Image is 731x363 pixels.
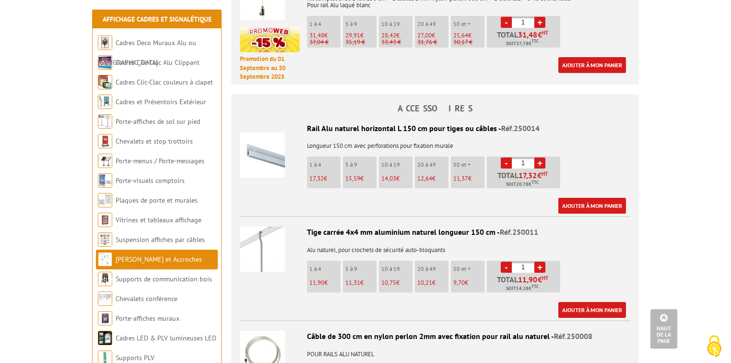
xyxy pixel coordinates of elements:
span: 29,91 [345,31,360,39]
span: Soit € [506,285,539,292]
p: Promotion du 01 Septembre au 30 Septembre 2025 [240,55,300,82]
p: Total [489,31,560,48]
img: Chevalets conférence [98,291,112,306]
p: 5 à 9 [345,161,377,168]
a: Cadres Clic-Clac Alu Clippant [116,58,200,67]
span: 37,78 [516,40,529,48]
img: Vitrines et tableaux affichage [98,213,112,227]
img: Chevalets et stop trottoirs [98,134,112,148]
p: 20 à 49 [417,161,448,168]
span: Réf.250008 [554,331,592,341]
a: Porte-affiches muraux [116,314,179,323]
p: € [417,32,448,39]
span: 31,48 [518,31,538,38]
img: Suspension affiches par câbles [98,232,112,247]
img: Porte-visuels comptoirs [98,173,112,188]
a: Chevalets et stop trottoirs [116,137,193,145]
span: 11,90 [309,278,324,287]
span: 11,31 [345,278,360,287]
span: 17,32 [309,174,324,182]
img: Cookies (fenêtre modale) [702,334,726,358]
sup: HT [542,170,548,177]
a: Vitrines et tableaux affichage [116,216,201,224]
a: Ajouter à mon panier [558,302,626,318]
p: Total [489,276,560,292]
img: Plaques de porte et murales [98,193,112,207]
a: Ajouter à mon panier [558,198,626,214]
p: € [345,279,377,286]
div: Câble de 300 cm en nylon perlon 2mm avec fixation pour rail alu naturel - [240,331,630,342]
img: Porte-menus / Porte-messages [98,154,112,168]
p: 5 à 9 [345,266,377,272]
a: Haut de la page [650,309,677,349]
p: € [381,279,413,286]
img: Tige carrée 4x4 mm aluminium naturel longueur 150 cm [240,227,285,272]
span: € [538,31,542,38]
img: Cadres Deco Muraux Alu ou Bois [98,36,112,50]
p: 20 à 49 [417,21,448,27]
img: Cadres et Présentoirs Extérieur [98,95,112,109]
p: 5 à 9 [345,21,377,27]
p: 50 et + [453,266,484,272]
p: 35,19 € [345,39,377,46]
img: Cimaises et Accroches tableaux [98,252,112,266]
p: 1 à 4 [309,266,341,272]
p: € [381,175,413,182]
sup: HT [542,29,548,36]
p: 50 et + [453,161,484,168]
a: Suspension affiches par câbles [116,235,205,244]
span: 14,03 [381,174,396,182]
a: Supports PLV [116,353,154,362]
span: 15,59 [345,174,360,182]
span: 10,75 [381,278,396,287]
div: Tige carrée 4x4 mm aluminium naturel longueur 150 cm - [240,227,630,238]
span: € [519,171,548,179]
a: Cadres Clic-Clac couleurs à clapet [116,78,213,86]
p: 1 à 4 [309,161,341,168]
p: 37,04 € [309,39,341,46]
a: Cadres et Présentoirs Extérieur [116,97,206,106]
a: Cadres LED & PLV lumineuses LED [116,334,216,342]
p: € [417,279,448,286]
a: Supports de communication bois [116,275,212,283]
sup: TTC [531,180,539,185]
a: Porte-menus / Porte-messages [116,157,204,165]
span: 31,48 [309,31,324,39]
p: € [453,175,484,182]
p: 10 à 19 [381,21,413,27]
span: 20.78 [516,181,529,188]
span: 28,42 [381,31,396,39]
img: Porte-affiches de sol sur pied [98,114,112,129]
a: Porte-visuels comptoirs [116,176,185,185]
a: + [534,157,545,169]
div: Rail Alu naturel horizontal L 150 cm pour tiges ou câbles - [240,123,630,134]
p: € [309,32,341,39]
p: 1 à 4 [309,21,341,27]
h4: ACCESSOIRES [231,104,639,113]
a: [PERSON_NAME] et Accroches tableaux [98,255,202,283]
p: 30,17 € [453,39,484,46]
a: Porte-affiches de sol sur pied [116,117,200,126]
a: Affichage Cadres et Signalétique [103,15,212,24]
span: 12,64 [417,174,432,182]
a: Ajouter à mon panier [558,57,626,73]
button: Cookies (fenêtre modale) [697,330,731,363]
a: - [501,262,512,273]
p: Alu naturel, pour crochets de sécurité auto-bloquants [240,240,630,254]
a: Cadres Deco Muraux Alu ou [GEOGRAPHIC_DATA] [98,38,196,67]
span: 9,70 [453,278,465,287]
img: promotion [240,27,300,52]
a: + [534,262,545,273]
span: 11,37 [453,174,468,182]
span: Réf.250014 [501,123,540,133]
p: € [309,279,341,286]
a: - [501,17,512,28]
a: Plaques de porte et murales [116,196,198,205]
p: € [345,32,377,39]
img: Cadres LED & PLV lumineuses LED [98,331,112,345]
p: 10 à 19 [381,266,413,272]
span: Réf.250011 [500,227,538,237]
span: € [518,276,548,283]
a: - [501,157,512,169]
sup: HT [542,275,548,281]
